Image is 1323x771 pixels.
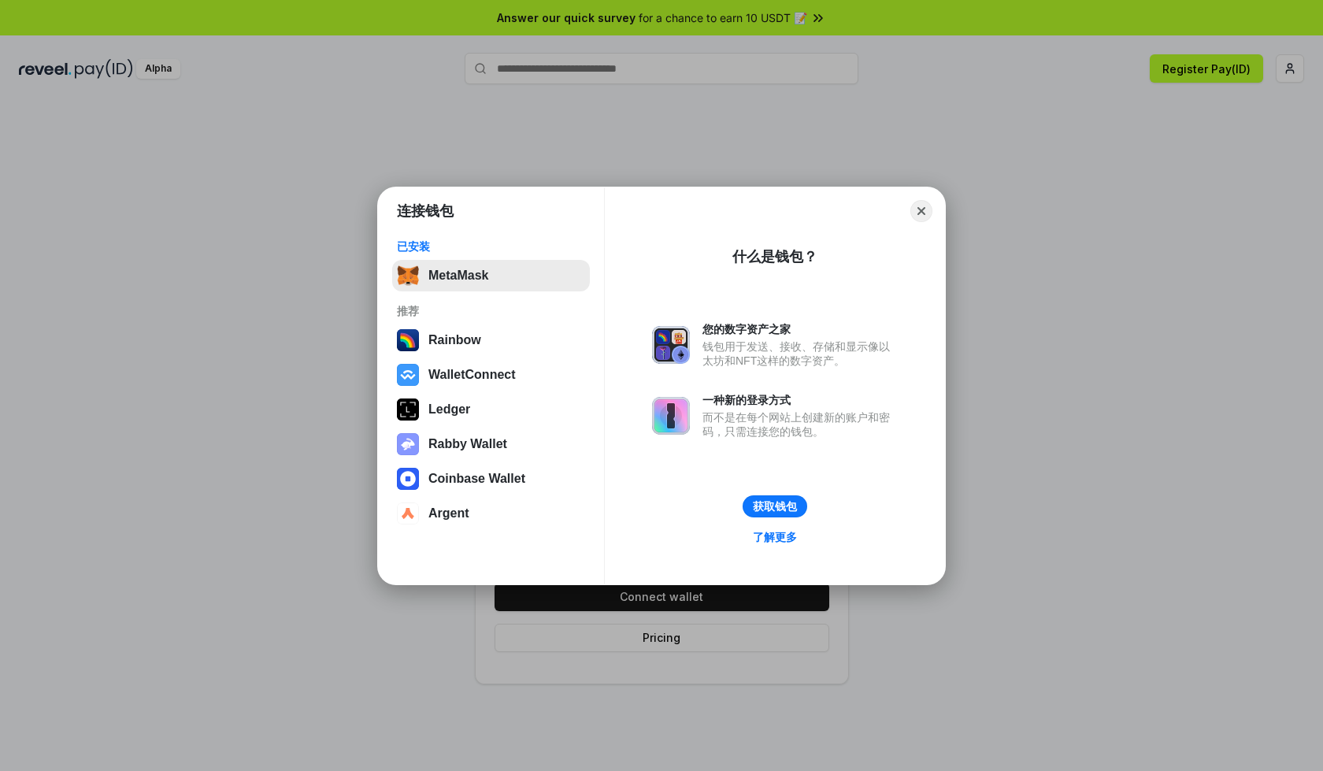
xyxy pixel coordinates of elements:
[397,304,585,318] div: 推荐
[397,502,419,525] img: svg+xml,%3Csvg%20width%3D%2228%22%20height%3D%2228%22%20viewBox%3D%220%200%2028%2028%22%20fill%3D...
[397,398,419,421] img: svg+xml,%3Csvg%20xmlns%3D%22http%3A%2F%2Fwww.w3.org%2F2000%2Fsvg%22%20width%3D%2228%22%20height%3...
[910,200,932,222] button: Close
[397,329,419,351] img: svg+xml,%3Csvg%20width%3D%22120%22%20height%3D%22120%22%20viewBox%3D%220%200%20120%20120%22%20fil...
[397,239,585,254] div: 已安装
[753,499,797,513] div: 获取钱包
[732,247,817,266] div: 什么是钱包？
[428,506,469,521] div: Argent
[652,397,690,435] img: svg+xml,%3Csvg%20xmlns%3D%22http%3A%2F%2Fwww.w3.org%2F2000%2Fsvg%22%20fill%3D%22none%22%20viewBox...
[428,402,470,417] div: Ledger
[428,333,481,347] div: Rainbow
[428,269,488,283] div: MetaMask
[428,437,507,451] div: Rabby Wallet
[702,322,898,336] div: 您的数字资产之家
[392,498,590,529] button: Argent
[428,368,516,382] div: WalletConnect
[392,359,590,391] button: WalletConnect
[392,463,590,495] button: Coinbase Wallet
[397,468,419,490] img: svg+xml,%3Csvg%20width%3D%2228%22%20height%3D%2228%22%20viewBox%3D%220%200%2028%2028%22%20fill%3D...
[397,433,419,455] img: svg+xml,%3Csvg%20xmlns%3D%22http%3A%2F%2Fwww.w3.org%2F2000%2Fsvg%22%20fill%3D%22none%22%20viewBox...
[743,495,807,517] button: 获取钱包
[397,202,454,221] h1: 连接钱包
[743,527,806,547] a: 了解更多
[702,393,898,407] div: 一种新的登录方式
[392,260,590,291] button: MetaMask
[397,364,419,386] img: svg+xml,%3Csvg%20width%3D%2228%22%20height%3D%2228%22%20viewBox%3D%220%200%2028%2028%22%20fill%3D...
[392,394,590,425] button: Ledger
[702,410,898,439] div: 而不是在每个网站上创建新的账户和密码，只需连接您的钱包。
[753,530,797,544] div: 了解更多
[702,339,898,368] div: 钱包用于发送、接收、存储和显示像以太坊和NFT这样的数字资产。
[397,265,419,287] img: svg+xml,%3Csvg%20fill%3D%22none%22%20height%3D%2233%22%20viewBox%3D%220%200%2035%2033%22%20width%...
[392,324,590,356] button: Rainbow
[392,428,590,460] button: Rabby Wallet
[428,472,525,486] div: Coinbase Wallet
[652,326,690,364] img: svg+xml,%3Csvg%20xmlns%3D%22http%3A%2F%2Fwww.w3.org%2F2000%2Fsvg%22%20fill%3D%22none%22%20viewBox...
